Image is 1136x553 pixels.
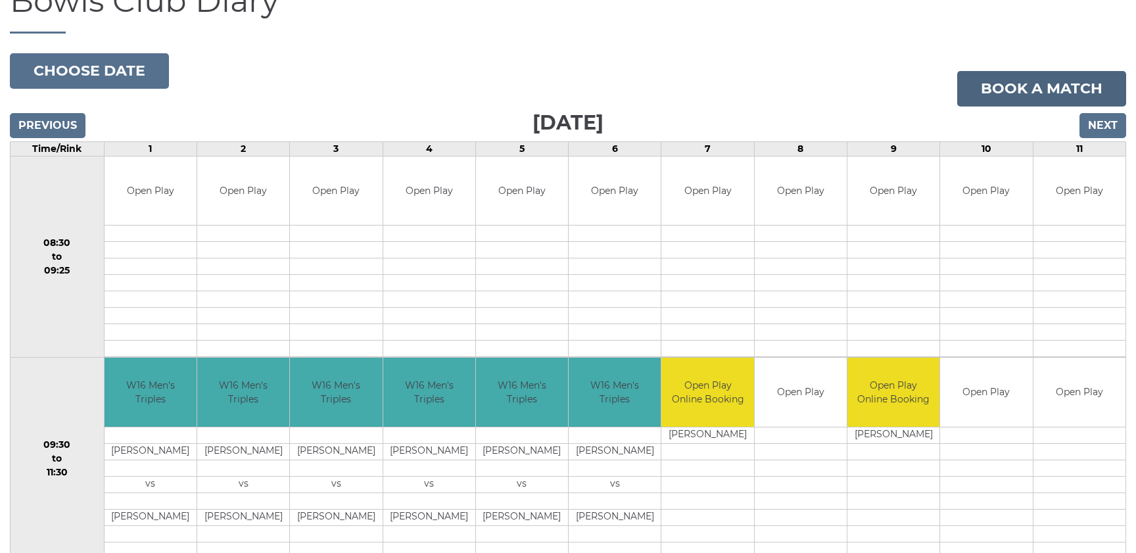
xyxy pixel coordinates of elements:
td: Open Play [383,156,475,226]
td: [PERSON_NAME] [290,443,382,460]
td: [PERSON_NAME] [569,509,661,525]
td: Open Play [476,156,568,226]
td: 1 [104,141,197,156]
td: W16 Men's Triples [383,358,475,427]
td: 10 [940,141,1033,156]
td: [PERSON_NAME] [661,427,753,443]
td: [PERSON_NAME] [476,509,568,525]
td: 2 [197,141,289,156]
td: [PERSON_NAME] [290,509,382,525]
td: Open Play [940,358,1032,427]
td: vs [197,476,289,493]
td: Open Play [1033,156,1125,226]
td: Open Play [569,156,661,226]
td: [PERSON_NAME] [105,443,197,460]
td: W16 Men's Triples [290,358,382,427]
td: 7 [661,141,754,156]
td: vs [569,476,661,493]
a: Book a match [957,71,1126,107]
td: Open Play Online Booking [847,358,939,427]
td: Open Play [290,156,382,226]
td: 5 [475,141,568,156]
td: Open Play [847,156,939,226]
td: 3 [290,141,383,156]
td: Time/Rink [11,141,105,156]
td: [PERSON_NAME] [569,443,661,460]
td: [PERSON_NAME] [197,509,289,525]
td: Open Play [940,156,1032,226]
td: W16 Men's Triples [569,358,661,427]
td: 8 [754,141,847,156]
td: [PERSON_NAME] [197,443,289,460]
td: [PERSON_NAME] [383,509,475,525]
td: W16 Men's Triples [197,358,289,427]
td: vs [105,476,197,493]
td: Open Play [105,156,197,226]
td: 08:30 to 09:25 [11,156,105,358]
td: vs [476,476,568,493]
td: W16 Men's Triples [105,358,197,427]
td: Open Play [1033,358,1125,427]
td: 4 [383,141,475,156]
td: Open Play [661,156,753,226]
button: Choose date [10,53,169,89]
input: Next [1079,113,1126,138]
td: 6 [569,141,661,156]
td: [PERSON_NAME] [847,427,939,443]
input: Previous [10,113,85,138]
td: vs [290,476,382,493]
td: 11 [1033,141,1125,156]
td: 9 [847,141,940,156]
td: [PERSON_NAME] [476,443,568,460]
td: W16 Men's Triples [476,358,568,427]
td: [PERSON_NAME] [105,509,197,525]
td: Open Play [755,156,847,226]
td: Open Play [197,156,289,226]
td: Open Play Online Booking [661,358,753,427]
td: vs [383,476,475,493]
td: Open Play [755,358,847,427]
td: [PERSON_NAME] [383,443,475,460]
